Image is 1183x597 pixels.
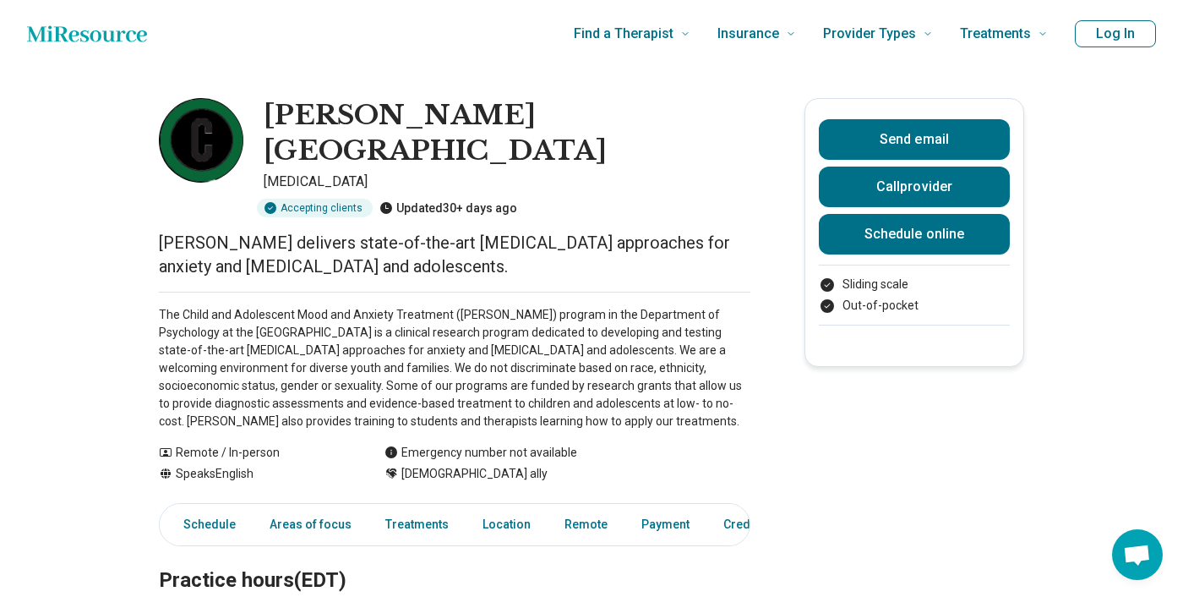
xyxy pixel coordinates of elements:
p: The Child and Adolescent Mood and Anxiety Treatment ([PERSON_NAME]) program in the Department of ... [159,306,750,430]
a: Location [472,507,541,542]
span: Find a Therapist [574,22,673,46]
p: [MEDICAL_DATA] [264,172,750,192]
a: Remote [554,507,618,542]
h2: Practice hours (EDT) [159,526,750,595]
div: Open chat [1112,529,1163,580]
ul: Payment options [819,276,1010,315]
span: Treatments [960,22,1031,46]
div: Updated 30+ days ago [379,199,517,217]
div: Accepting clients [257,199,373,217]
h1: [PERSON_NAME] [GEOGRAPHIC_DATA] [264,98,750,168]
li: Out-of-pocket [819,297,1010,315]
a: Schedule online [819,214,1010,255]
a: Schedule [163,507,246,542]
button: Log In [1075,20,1156,47]
a: Home page [27,17,147,51]
img: CAMAT University of Miami, Psychologist [159,98,243,183]
div: Emergency number not available [384,444,577,462]
div: Remote / In-person [159,444,351,462]
a: Payment [631,507,700,542]
a: Areas of focus [259,507,362,542]
button: Callprovider [819,167,1010,207]
span: Insurance [717,22,779,46]
li: Sliding scale [819,276,1010,293]
a: Treatments [375,507,459,542]
span: [DEMOGRAPHIC_DATA] ally [401,465,548,483]
a: Credentials [713,507,798,542]
span: Provider Types [823,22,916,46]
div: Speaks English [159,465,351,483]
p: [PERSON_NAME] delivers state-of-the-art [MEDICAL_DATA] approaches for anxiety and [MEDICAL_DATA] ... [159,231,750,278]
button: Send email [819,119,1010,160]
